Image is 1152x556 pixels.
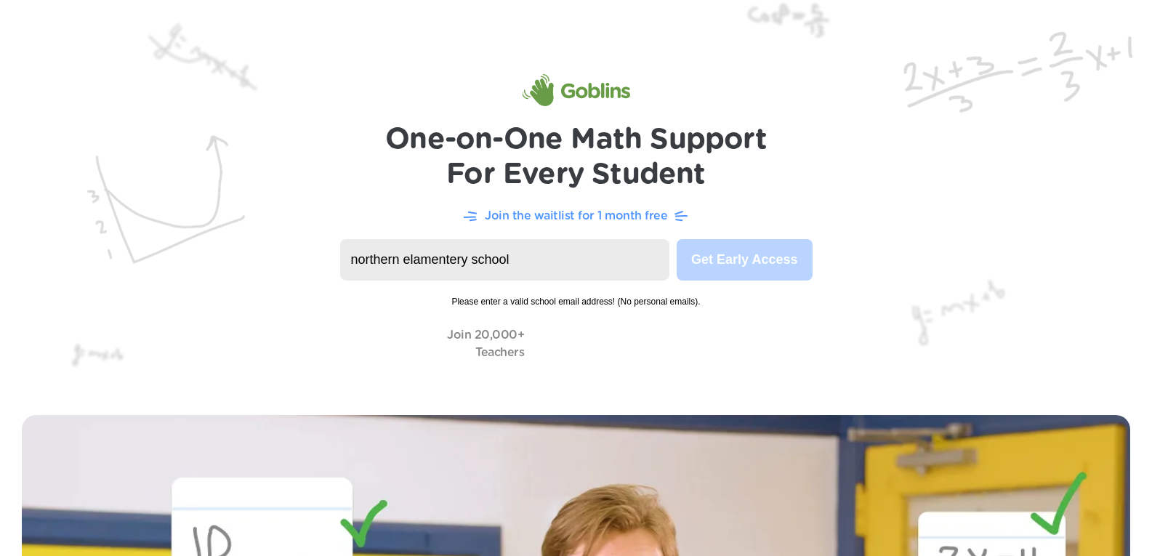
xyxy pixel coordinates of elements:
input: name@yourschool.org [340,239,670,281]
button: Get Early Access [677,239,812,281]
p: Join 20,000+ Teachers [447,326,524,361]
p: Join the waitlist for 1 month free [485,207,667,225]
span: Please enter a valid school email address! (No personal emails). [340,281,813,308]
h1: One-on-One Math Support For Every Student [385,122,767,192]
